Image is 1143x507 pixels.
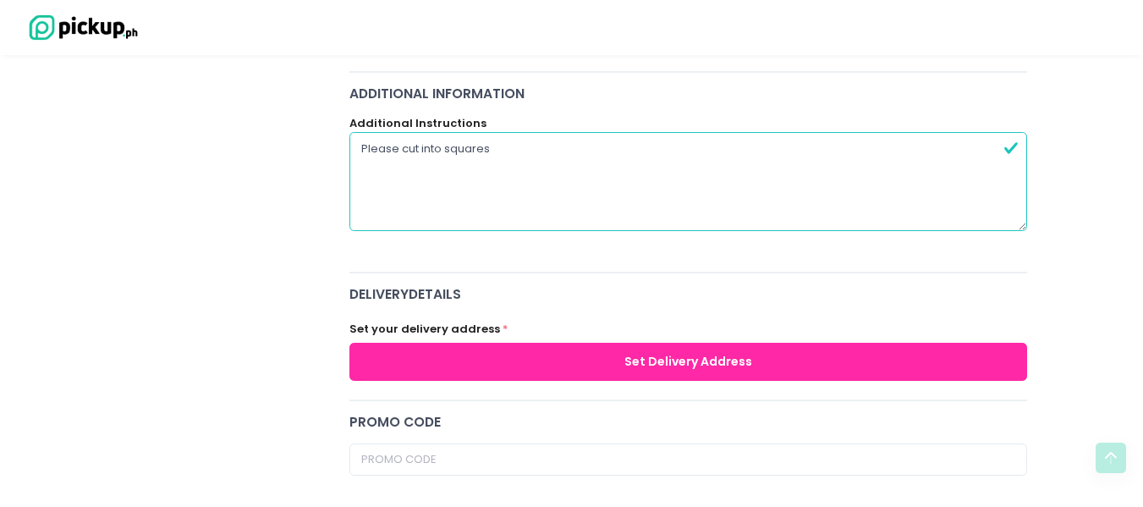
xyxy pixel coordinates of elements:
[349,284,1028,304] span: delivery Details
[349,444,1028,476] input: Promo Code
[349,132,1028,230] textarea: Please cut into squares
[349,115,486,132] label: Additional Instructions
[21,13,140,42] img: logo
[349,343,1028,381] button: Set Delivery Address
[349,321,500,338] label: Set your delivery address
[349,412,1028,432] div: Promo code
[349,84,1028,103] div: Additional Information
